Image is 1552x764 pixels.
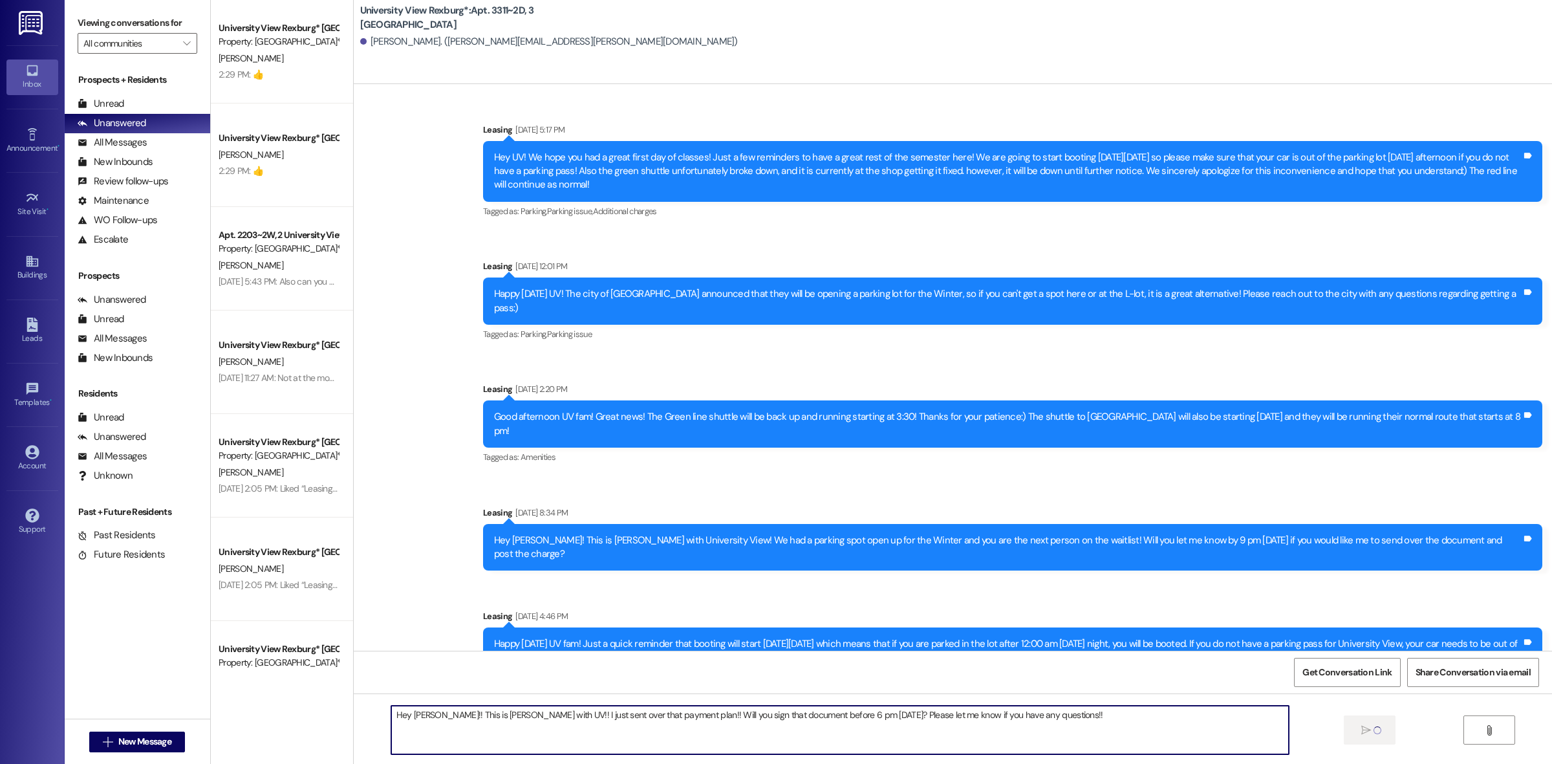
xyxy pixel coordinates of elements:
a: Leads [6,314,58,349]
div: Hey UV! We hope you had a great first day of classes! Just a few reminders to have a great rest o... [494,151,1522,192]
textarea: Hey [PERSON_NAME]!! This is [PERSON_NAME] with UV!! I just sent over that payment plan!! Will you... [391,706,1289,754]
span: [PERSON_NAME] [219,563,283,574]
div: Happy [DATE] UV fam! Just a quick reminder that booting will start [DATE][DATE] which means that ... [494,637,1522,679]
b: University View Rexburg*: Apt. 3311~2D, 3 [GEOGRAPHIC_DATA] [360,4,619,32]
button: New Message [89,732,185,752]
div: Unanswered [78,430,146,444]
div: Unread [78,411,124,424]
div: University View Rexburg* [GEOGRAPHIC_DATA] [219,131,338,145]
span: New Message [118,735,171,748]
div: Leasing [483,609,1542,628]
div: Past Residents [78,529,156,542]
i:  [103,737,113,747]
a: Support [6,505,58,540]
div: WO Follow-ups [78,213,157,227]
div: [DATE] 5:17 PM [512,123,565,136]
a: Inbox [6,60,58,94]
span: • [50,396,52,405]
div: All Messages [78,332,147,345]
div: [DATE] 12:01 PM [512,259,567,273]
span: [PERSON_NAME] [219,466,283,478]
div: Apt. 2203~2W, 2 University View Rexburg [219,228,338,242]
a: Site Visit • [6,187,58,222]
div: Maintenance [78,194,149,208]
div: University View Rexburg* [GEOGRAPHIC_DATA] [219,338,338,352]
div: Good afternoon UV fam! Great news! The Green line shuttle will be back up and running starting at... [494,410,1522,438]
div: [DATE] 4:46 PM [512,609,568,623]
span: [PERSON_NAME] [219,356,283,367]
div: University View Rexburg* [GEOGRAPHIC_DATA] [219,435,338,449]
div: Prospects [65,269,210,283]
span: Additional charges [593,206,657,217]
span: Amenities [521,452,555,463]
div: Escalate [78,233,128,246]
i:  [1484,725,1494,736]
div: [DATE] 5:43 PM: Also can you send me messages to my cell phone number at [PHONE_NUMBER] this is m... [219,276,788,287]
div: Tagged as: [483,448,1542,466]
div: Unread [78,312,124,326]
span: [PERSON_NAME] [219,259,283,271]
span: [PERSON_NAME] [219,52,283,64]
div: [PERSON_NAME]. ([PERSON_NAME][EMAIL_ADDRESS][PERSON_NAME][DOMAIN_NAME]) [360,35,738,49]
div: Unanswered [78,116,146,130]
a: Buildings [6,250,58,285]
div: Property: [GEOGRAPHIC_DATA]* [219,449,338,463]
div: New Inbounds [78,155,153,169]
img: ResiDesk Logo [19,11,45,35]
div: Leasing [483,259,1542,278]
div: Property: [GEOGRAPHIC_DATA]* [219,35,338,49]
span: Get Conversation Link [1302,666,1392,679]
div: Review follow-ups [78,175,168,188]
div: [DATE] 8:34 PM [512,506,568,519]
button: Get Conversation Link [1294,658,1400,687]
label: Viewing conversations for [78,13,197,33]
div: Future Residents [78,548,165,562]
input: All communities [83,33,177,54]
a: Account [6,441,58,476]
button: Share Conversation via email [1407,658,1539,687]
div: [DATE] 11:27 AM: Not at the moment and thank you [219,372,404,384]
div: University View Rexburg* [GEOGRAPHIC_DATA] [219,21,338,35]
span: Parking , [521,206,547,217]
div: All Messages [78,136,147,149]
div: Unknown [78,469,133,483]
div: Unread [78,97,124,111]
span: Parking issue , [547,206,593,217]
div: Happy [DATE] UV! The city of [GEOGRAPHIC_DATA] announced that they will be opening a parking lot ... [494,287,1522,315]
div: Prospects + Residents [65,73,210,87]
a: Templates • [6,378,58,413]
div: Leasing [483,382,1542,400]
div: Past + Future Residents [65,505,210,519]
div: [DATE] 2:20 PM [512,382,567,396]
div: Tagged as: [483,202,1542,221]
div: Hey [PERSON_NAME]! This is [PERSON_NAME] with University View! We had a parking spot open up for ... [494,534,1522,562]
div: Tagged as: [483,325,1542,344]
div: 2:29 PM: 👍 [219,69,263,80]
div: [DATE] 2:05 PM: Liked “Leasing ([GEOGRAPHIC_DATA]*): We don't but thanks for checking” [219,579,556,591]
span: Parking , [521,329,547,340]
div: Leasing [483,123,1542,141]
div: University View Rexburg* [GEOGRAPHIC_DATA] [219,642,338,656]
div: Leasing [483,506,1542,524]
div: Residents [65,387,210,400]
span: • [58,142,59,151]
i:  [1361,725,1371,736]
div: University View Rexburg* [GEOGRAPHIC_DATA] [219,545,338,559]
div: 2:29 PM: 👍 [219,165,263,177]
div: Property: [GEOGRAPHIC_DATA]* [219,656,338,670]
i:  [183,38,190,49]
div: New Inbounds [78,351,153,365]
div: All Messages [78,450,147,463]
span: Share Conversation via email [1416,666,1531,679]
span: • [47,205,48,214]
div: Unanswered [78,293,146,307]
span: [PERSON_NAME] [219,149,283,160]
span: Parking issue [547,329,592,340]
div: [DATE] 2:05 PM: Liked “Leasing ([GEOGRAPHIC_DATA]*): We don't but thanks for checking” [219,483,556,494]
div: Property: [GEOGRAPHIC_DATA]* [219,242,338,256]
